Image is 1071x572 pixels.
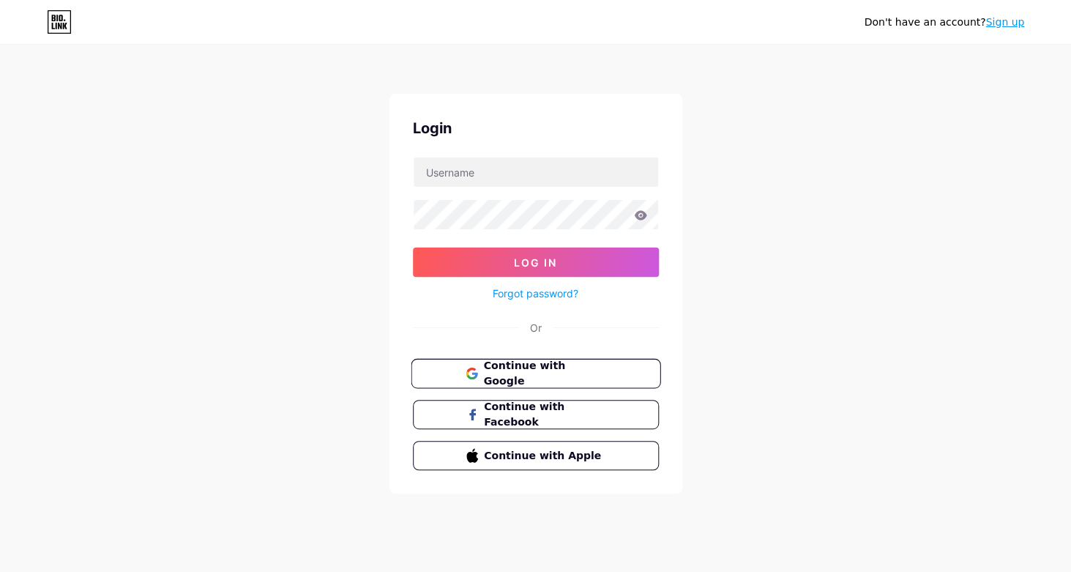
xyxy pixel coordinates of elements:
[985,16,1024,28] a: Sign up
[493,286,578,301] a: Forgot password?
[411,359,660,389] button: Continue with Google
[413,117,659,139] div: Login
[413,400,659,429] button: Continue with Facebook
[530,320,542,335] div: Or
[414,157,658,187] input: Username
[484,399,605,430] span: Continue with Facebook
[514,256,557,269] span: Log In
[413,248,659,277] button: Log In
[483,358,605,390] span: Continue with Google
[484,448,605,464] span: Continue with Apple
[864,15,1024,30] div: Don't have an account?
[413,441,659,470] button: Continue with Apple
[413,359,659,388] a: Continue with Google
